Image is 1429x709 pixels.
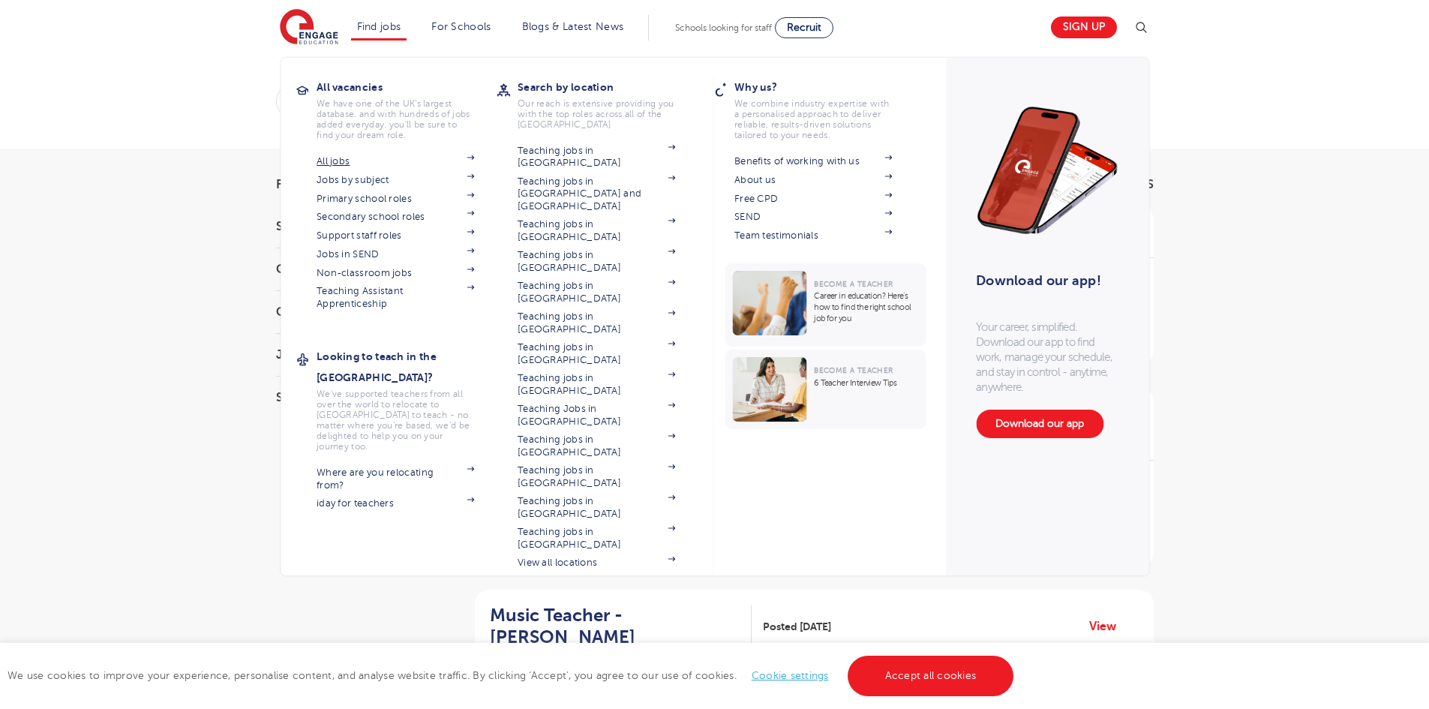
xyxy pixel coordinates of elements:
a: Teaching jobs in [GEOGRAPHIC_DATA] [518,249,675,274]
a: Sign up [1051,17,1117,38]
span: Schools looking for staff [675,23,772,33]
a: View [1089,617,1127,636]
a: Looking to teach in the [GEOGRAPHIC_DATA]?We've supported teachers from all over the world to rel... [317,346,497,452]
p: We have one of the UK's largest database. and with hundreds of jobs added everyday. you'll be sur... [317,98,474,140]
a: Teaching jobs in [GEOGRAPHIC_DATA] [518,280,675,305]
h3: Sector [276,392,441,404]
a: Find jobs [357,21,401,32]
p: We've supported teachers from all over the world to relocate to [GEOGRAPHIC_DATA] to teach - no m... [317,389,474,452]
span: We use cookies to improve your experience, personalise content, and analyse website traffic. By c... [8,670,1017,681]
a: Secondary school roles [317,211,474,223]
p: Our reach is extensive providing you with the top roles across all of the [GEOGRAPHIC_DATA] [518,98,675,130]
h3: Download our app! [976,264,1112,297]
a: Download our app [976,410,1103,438]
a: Support staff roles [317,230,474,242]
h3: Search by location [518,77,698,98]
a: All jobs [317,155,474,167]
a: Teaching Assistant Apprenticeship [317,285,474,310]
a: Recruit [775,17,833,38]
a: Why us?We combine industry expertise with a personalised approach to deliver reliable, results-dr... [734,77,914,140]
a: Teaching jobs in [GEOGRAPHIC_DATA] [518,341,675,366]
h3: All vacancies [317,77,497,98]
h3: Start Date [276,221,441,233]
a: Team testimonials [734,230,892,242]
a: Primary school roles [317,193,474,205]
a: View all locations [518,557,675,569]
a: Benefits of working with us [734,155,892,167]
a: Teaching jobs in [GEOGRAPHIC_DATA] [518,218,675,243]
a: Blogs & Latest News [522,21,624,32]
a: For Schools [431,21,491,32]
h3: City [276,306,441,318]
h3: Why us? [734,77,914,98]
p: Career in education? Here’s how to find the right school job for you [814,290,918,324]
a: Search by locationOur reach is extensive providing you with the top roles across all of the [GEOG... [518,77,698,130]
div: Submit [276,84,988,119]
span: Become a Teacher [814,366,893,374]
a: Where are you relocating from? [317,467,474,491]
a: Non-classroom jobs [317,267,474,279]
a: Teaching Jobs in [GEOGRAPHIC_DATA] [518,403,675,428]
a: Jobs in SEND [317,248,474,260]
a: Become a TeacherCareer in education? Here’s how to find the right school job for you [725,263,929,347]
a: Accept all cookies [848,656,1014,696]
a: Music Teacher - [PERSON_NAME] [490,605,752,648]
a: Become a Teacher6 Teacher Interview Tips [725,350,929,429]
a: Jobs by subject [317,174,474,186]
a: Free CPD [734,193,892,205]
a: Teaching jobs in [GEOGRAPHIC_DATA] [518,495,675,520]
span: Become a Teacher [814,280,893,288]
h3: County [276,263,441,275]
img: Engage Education [280,9,338,47]
a: Teaching jobs in [GEOGRAPHIC_DATA] [518,311,675,335]
h3: Looking to teach in the [GEOGRAPHIC_DATA]? [317,346,497,388]
span: Posted [DATE] [763,619,831,635]
p: We combine industry expertise with a personalised approach to deliver reliable, results-driven so... [734,98,892,140]
a: Teaching jobs in [GEOGRAPHIC_DATA] [518,526,675,551]
p: Your career, simplified. Download our app to find work, manage your schedule, and stay in control... [976,320,1118,395]
a: All vacanciesWe have one of the UK's largest database. and with hundreds of jobs added everyday. ... [317,77,497,140]
span: Filters [276,179,321,191]
span: Recruit [787,22,821,33]
a: SEND [734,211,892,223]
a: Teaching jobs in [GEOGRAPHIC_DATA] and [GEOGRAPHIC_DATA] [518,176,675,212]
a: Cookie settings [752,670,829,681]
a: iday for teachers [317,497,474,509]
h2: Music Teacher - [PERSON_NAME] [490,605,740,648]
a: Teaching jobs in [GEOGRAPHIC_DATA] [518,372,675,397]
a: Teaching jobs in [GEOGRAPHIC_DATA] [518,145,675,170]
a: About us [734,174,892,186]
p: 6 Teacher Interview Tips [814,377,918,389]
a: Teaching jobs in [GEOGRAPHIC_DATA] [518,434,675,458]
h3: Job Type [276,349,441,361]
a: Teaching jobs in [GEOGRAPHIC_DATA] [518,464,675,489]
